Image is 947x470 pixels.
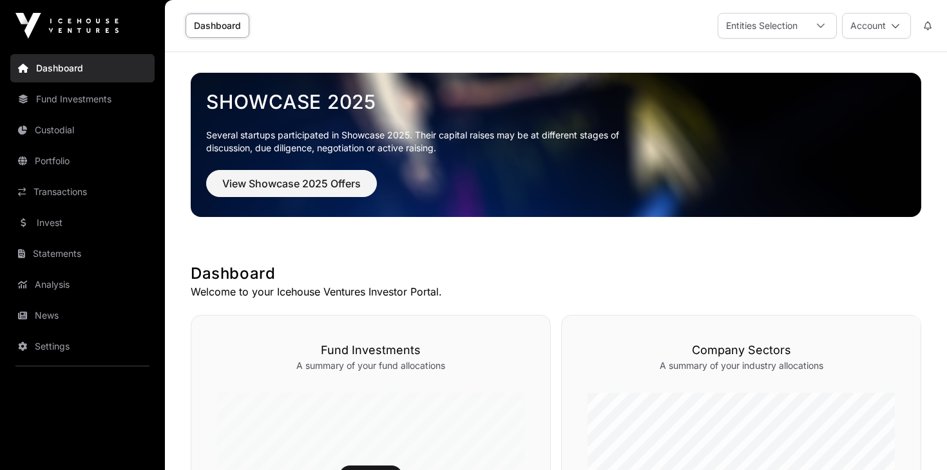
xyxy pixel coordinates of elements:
[588,341,895,359] h3: Company Sectors
[10,147,155,175] a: Portfolio
[10,116,155,144] a: Custodial
[15,13,119,39] img: Icehouse Ventures Logo
[842,13,911,39] button: Account
[10,270,155,299] a: Analysis
[10,85,155,113] a: Fund Investments
[191,73,921,217] img: Showcase 2025
[10,54,155,82] a: Dashboard
[718,14,805,38] div: Entities Selection
[206,90,906,113] a: Showcase 2025
[191,284,921,299] p: Welcome to your Icehouse Ventures Investor Portal.
[186,14,249,38] a: Dashboard
[10,178,155,206] a: Transactions
[191,263,921,284] h1: Dashboard
[10,209,155,237] a: Invest
[217,359,524,372] p: A summary of your fund allocations
[10,240,155,268] a: Statements
[588,359,895,372] p: A summary of your industry allocations
[206,170,377,197] button: View Showcase 2025 Offers
[217,341,524,359] h3: Fund Investments
[206,183,377,196] a: View Showcase 2025 Offers
[10,332,155,361] a: Settings
[10,301,155,330] a: News
[222,176,361,191] span: View Showcase 2025 Offers
[206,129,639,155] p: Several startups participated in Showcase 2025. Their capital raises may be at different stages o...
